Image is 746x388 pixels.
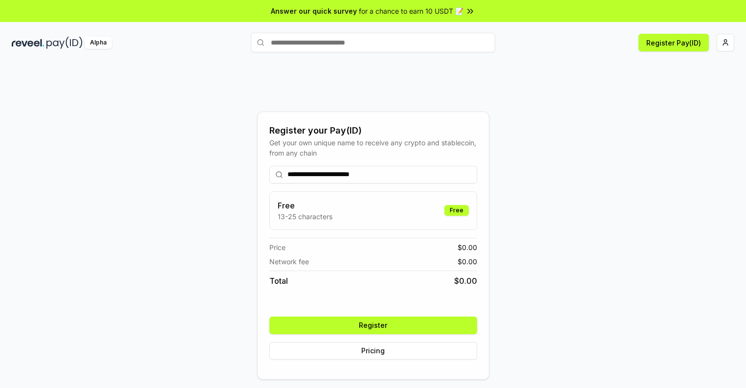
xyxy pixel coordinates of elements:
[454,275,477,287] span: $ 0.00
[271,6,357,16] span: Answer our quick survey
[269,342,477,360] button: Pricing
[278,200,332,211] h3: Free
[638,34,709,51] button: Register Pay(ID)
[46,37,83,49] img: pay_id
[269,256,309,267] span: Network fee
[85,37,112,49] div: Alpha
[269,137,477,158] div: Get your own unique name to receive any crypto and stablecoin, from any chain
[444,205,469,216] div: Free
[269,317,477,334] button: Register
[458,256,477,267] span: $ 0.00
[269,242,285,252] span: Price
[458,242,477,252] span: $ 0.00
[269,275,288,287] span: Total
[12,37,44,49] img: reveel_dark
[269,124,477,137] div: Register your Pay(ID)
[278,211,332,222] p: 13-25 characters
[359,6,463,16] span: for a chance to earn 10 USDT 📝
